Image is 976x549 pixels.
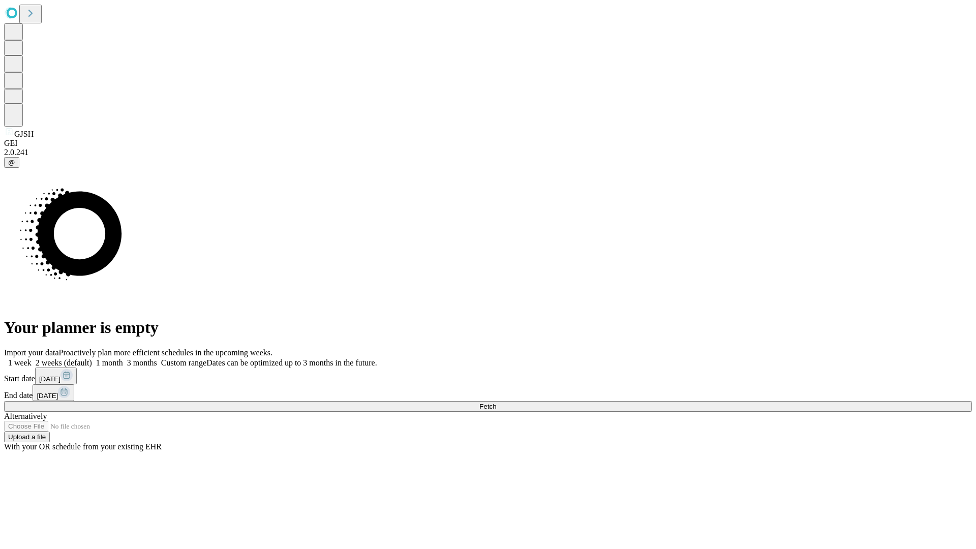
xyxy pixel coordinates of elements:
div: 2.0.241 [4,148,972,157]
span: Custom range [161,358,206,367]
div: End date [4,384,972,401]
span: With your OR schedule from your existing EHR [4,442,162,451]
span: GJSH [14,130,34,138]
span: Dates can be optimized up to 3 months in the future. [206,358,377,367]
button: Fetch [4,401,972,412]
span: 2 weeks (default) [36,358,92,367]
h1: Your planner is empty [4,318,972,337]
span: 1 week [8,358,32,367]
span: Import your data [4,348,59,357]
span: [DATE] [39,375,60,383]
div: GEI [4,139,972,148]
span: 1 month [96,358,123,367]
span: Fetch [479,403,496,410]
span: Alternatively [4,412,47,420]
button: [DATE] [33,384,74,401]
button: Upload a file [4,432,50,442]
span: 3 months [127,358,157,367]
div: Start date [4,368,972,384]
span: [DATE] [37,392,58,400]
button: @ [4,157,19,168]
button: [DATE] [35,368,77,384]
span: Proactively plan more efficient schedules in the upcoming weeks. [59,348,272,357]
span: @ [8,159,15,166]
